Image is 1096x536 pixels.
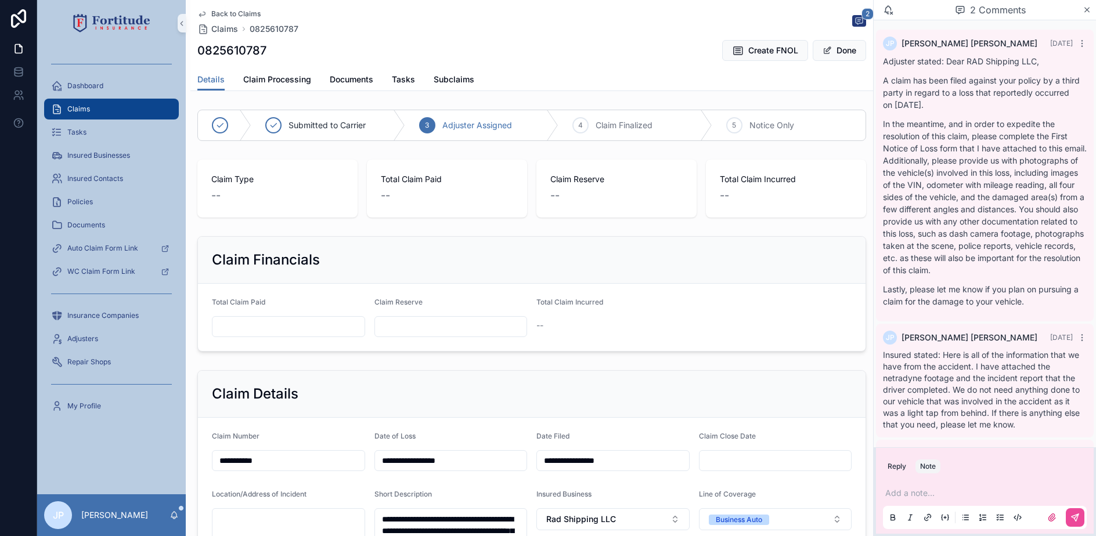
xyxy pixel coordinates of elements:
span: -- [720,187,729,204]
span: Claim Reserve [550,173,683,185]
button: Note [915,459,940,473]
span: Insured stated: Here is all of the information that we have from the accident. I have attached th... [883,350,1080,429]
a: Claim Processing [243,69,311,92]
span: JP [886,39,895,48]
span: Date Filed [536,432,569,440]
a: Auto Claim Form Link [44,238,179,259]
p: A claim has been filed against your policy by a third party in regard to a loss that reportedly o... [883,74,1087,111]
span: Policies [67,197,93,207]
span: 4 [578,121,583,130]
div: Business Auto [716,515,762,525]
span: Insured Businesses [67,151,130,160]
span: Line of Coverage [699,490,756,498]
span: Auto Claim Form Link [67,244,138,253]
span: Tasks [67,128,86,137]
span: Details [197,74,225,85]
span: Tasks [392,74,415,85]
button: Done [813,40,866,61]
span: 0825610787 [250,23,298,35]
p: [PERSON_NAME] [81,509,148,521]
p: Lastly, please let me know if you plan on pursuing a claim for the damage to your vehicle. [883,283,1087,307]
p: In the meantime, and in order to expedite the resolution of this claim, please complete the First... [883,118,1087,276]
span: Location/Address of Incident [212,490,307,498]
span: -- [550,187,560,204]
button: Select Button [699,508,852,530]
span: Claim Number [212,432,259,440]
a: Insured Businesses [44,145,179,166]
span: Total Claim Incurred [720,173,852,185]
span: Back to Claims [211,9,261,19]
a: Policies [44,191,179,212]
a: Claims [44,99,179,119]
span: Total Claim Paid [212,298,265,306]
span: Documents [67,220,105,230]
span: WC Claim Form Link [67,267,135,276]
a: Claims [197,23,238,35]
p: Adjuster stated: Dear RAD Shipping LLC, [883,55,1087,67]
div: Note [920,462,936,471]
span: 3 [425,121,429,130]
span: Documents [330,74,373,85]
button: Reply [883,459,911,473]
span: Insurance Companies [67,311,139,320]
span: Claim Type [211,173,344,185]
span: Subclaims [434,74,474,85]
span: Adjuster Assigned [442,119,512,131]
span: Claim Finalized [596,119,652,131]
a: Details [197,69,225,91]
span: My Profile [67,401,101,411]
span: Insured Business [536,490,592,498]
a: Back to Claims [197,9,261,19]
span: Submitted to Carrier [289,119,366,131]
a: Documents [330,69,373,92]
a: My Profile [44,396,179,417]
span: -- [381,187,390,204]
span: Date of Loss [374,432,416,440]
span: Adjusters [67,334,98,343]
span: Total Claim Paid [381,173,513,185]
h2: Claim Details [212,385,298,403]
span: Create FNOL [748,45,798,56]
span: Repair Shops [67,357,111,367]
span: 2 [861,8,874,20]
span: Notice Only [749,119,794,131]
span: Total Claim Incurred [536,298,603,306]
h1: 0825610787 [197,42,266,59]
a: Tasks [392,69,415,92]
span: JP [886,333,895,342]
div: scrollable content [37,46,186,432]
a: Repair Shops [44,352,179,372]
span: 2 Comments [970,3,1026,17]
span: -- [211,187,221,204]
a: Documents [44,215,179,236]
a: Tasks [44,122,179,143]
span: Rad Shipping LLC [546,513,616,525]
button: 2 [852,15,866,29]
span: [DATE] [1050,333,1073,342]
span: Short Description [374,490,432,498]
span: [PERSON_NAME] [PERSON_NAME] [902,447,1030,470]
span: [PERSON_NAME] [PERSON_NAME] [902,332,1037,343]
a: Dashboard [44,75,179,96]
span: JP [53,508,64,522]
span: 5 [732,121,736,130]
button: Select Button [536,508,690,530]
span: Claims [211,23,238,35]
span: -- [536,320,543,331]
a: Adjusters [44,328,179,349]
img: App logo [73,14,150,32]
span: Claims [67,104,90,114]
span: [DATE] [1050,39,1073,48]
span: Dashboard [67,81,103,90]
span: Claim Processing [243,74,311,85]
span: [PERSON_NAME] [PERSON_NAME] [902,38,1037,49]
a: Insurance Companies [44,305,179,326]
span: Insured Contacts [67,174,123,183]
span: Claim Reserve [374,298,423,306]
a: Subclaims [434,69,474,92]
button: Create FNOL [722,40,808,61]
a: Insured Contacts [44,168,179,189]
a: WC Claim Form Link [44,261,179,282]
h2: Claim Financials [212,251,320,269]
span: Claim Close Date [699,432,756,440]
